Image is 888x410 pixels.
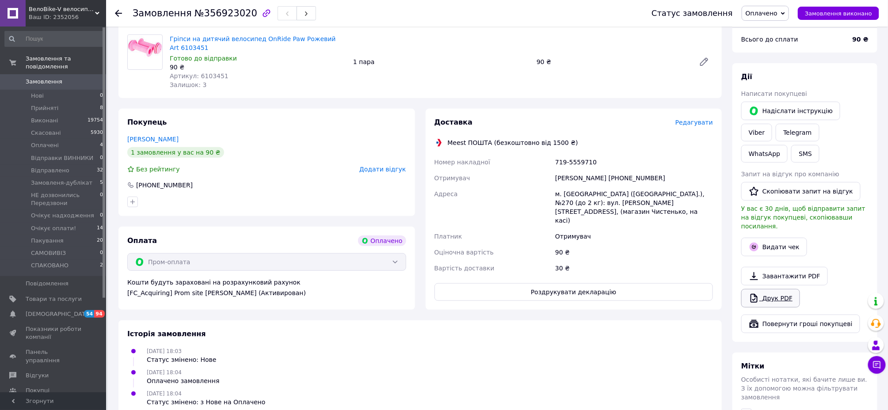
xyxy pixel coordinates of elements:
span: Покупці [26,387,50,395]
div: Оплачено [358,235,406,246]
span: Оплата [127,236,157,245]
span: Замовлення [133,8,192,19]
button: Роздрукувати декларацію [434,283,713,301]
span: Додати відгук [359,166,406,173]
span: Артикул: 6103451 [170,72,229,80]
span: Запит на відгук про компанію [741,171,839,178]
button: Видати чек [741,238,807,256]
img: Гріпси на дитячий велосипед OnRide Paw Рожевий Art 6103451 [128,36,162,68]
div: Статус змінено: з Нове на Оплачено [147,398,265,406]
span: Оціночна вартість [434,249,494,256]
span: Відгуки [26,372,49,380]
span: Товари та послуги [26,295,82,303]
span: 32 [97,167,103,175]
span: Нові [31,92,44,100]
span: Вартість доставки [434,265,495,272]
button: Чат з покупцем [868,356,886,374]
input: Пошук [4,31,104,47]
span: 5 [100,179,103,187]
span: Замовлення [26,78,62,86]
span: Доставка [434,118,473,126]
span: Історія замовлення [127,330,206,338]
span: Без рейтингу [136,166,180,173]
span: 5930 [91,129,103,137]
span: У вас є 30 днів, щоб відправити запит на відгук покупцеві, скопіювавши посилання. [741,205,865,230]
span: 0 [100,191,103,207]
span: Номер накладної [434,159,491,166]
div: Отримувач [553,228,715,244]
div: 90 ₴ [533,56,692,68]
b: 90 ₴ [853,36,869,43]
div: 30 ₴ [553,260,715,276]
span: Відправлено [31,167,69,175]
span: [DATE] 18:03 [147,348,182,354]
span: 14 [97,224,103,232]
div: 1 замовлення у вас на 90 ₴ [127,147,224,158]
span: [DEMOGRAPHIC_DATA] [26,310,91,318]
span: Повідомлення [26,280,69,288]
span: 54 [84,310,94,318]
span: 4 [100,141,103,149]
span: Скасовані [31,129,61,137]
div: [FC_Acquiring] Prom site [PERSON_NAME] (Активирован) [127,289,406,297]
span: Замовленя-дублікат [31,179,92,187]
span: Мітки [741,362,765,370]
div: [PERSON_NAME] [PHONE_NUMBER] [553,170,715,186]
span: Адреса [434,190,458,197]
span: Готово до відправки [170,55,237,62]
span: ВелоBike-V велосипеди та запчастини https://velobikelviv.com.ua/ua/ [29,5,95,13]
span: Очікує надходження [31,212,94,220]
a: [PERSON_NAME] [127,136,179,143]
div: 90 ₴ [170,63,346,72]
span: Панель управління [26,348,82,364]
div: м. [GEOGRAPHIC_DATA] ([GEOGRAPHIC_DATA].), №270 (до 2 кг): вул. [PERSON_NAME][STREET_ADDRESS], (м... [553,186,715,228]
a: Завантажити PDF [741,267,828,285]
a: Telegram [776,124,819,141]
span: Покупець [127,118,167,126]
button: Скопіювати запит на відгук [741,182,861,201]
a: Друк PDF [741,289,800,307]
div: Оплачено замовлення [147,376,219,385]
span: [DATE] 18:04 [147,369,182,376]
span: 0 [100,154,103,162]
span: Залишок: 3 [170,81,207,88]
a: Редагувати [695,53,713,71]
a: Viber [741,124,772,141]
span: Всього до сплати [741,36,798,43]
span: 20 [97,237,103,245]
div: Кошти будуть зараховані на розрахунковий рахунок [127,278,406,297]
span: 94 [94,310,104,318]
span: САМОВИВІЗ [31,249,66,257]
div: [PHONE_NUMBER] [135,181,194,190]
a: WhatsApp [741,145,788,163]
span: СПАКОВАНО [31,262,69,270]
span: Виконані [31,117,58,125]
button: Надіслати інструкцію [741,102,840,120]
button: Замовлення виконано [798,7,879,20]
span: Оплачено [746,10,777,17]
span: Відправки ВИННИКИ [31,154,93,162]
span: 19754 [88,117,103,125]
button: SMS [791,145,819,163]
span: 8 [100,104,103,112]
span: 0 [100,92,103,100]
span: Платник [434,233,462,240]
span: Замовлення та повідомлення [26,55,106,71]
div: Meest ПОШТА (безкоштовно від 1500 ₴) [446,138,580,147]
span: Прийняті [31,104,58,112]
div: Статус змінено: Нове [147,355,217,364]
span: Пакування [31,237,64,245]
div: 90 ₴ [553,244,715,260]
div: Ваш ID: 2352056 [29,13,106,21]
span: Показники роботи компанії [26,325,82,341]
span: Дії [741,72,752,81]
span: 0 [100,212,103,220]
span: [DATE] 18:04 [147,391,182,397]
span: Особисті нотатки, які бачите лише ви. З їх допомогою можна фільтрувати замовлення [741,376,867,401]
button: Повернути гроші покупцеві [741,315,860,333]
span: 2 [100,262,103,270]
a: Гріпси на дитячий велосипед OnRide Paw Рожевий Art 6103451 [170,35,336,51]
span: Написати покупцеві [741,90,807,97]
div: Повернутися назад [115,9,122,18]
span: Оплачені [31,141,59,149]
